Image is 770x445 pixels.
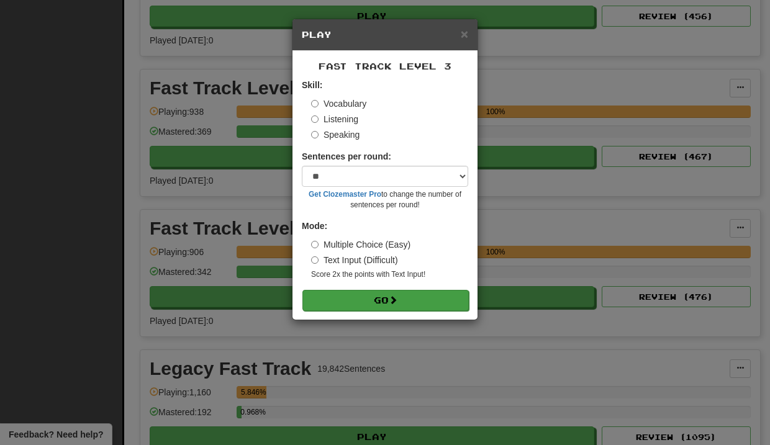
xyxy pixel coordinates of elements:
span: × [461,27,468,41]
input: Multiple Choice (Easy) [311,241,319,248]
input: Listening [311,115,319,123]
label: Text Input (Difficult) [311,254,398,266]
strong: Mode: [302,221,327,231]
small: Score 2x the points with Text Input ! [311,269,468,280]
button: Close [461,27,468,40]
a: Get Clozemaster Pro [309,190,381,199]
button: Go [302,290,469,311]
input: Vocabulary [311,100,319,107]
label: Vocabulary [311,97,366,110]
label: Speaking [311,128,360,141]
h5: Play [302,29,468,41]
label: Multiple Choice (Easy) [311,238,410,251]
span: Fast Track Level 3 [319,61,451,71]
label: Listening [311,113,358,125]
strong: Skill: [302,80,322,90]
input: Text Input (Difficult) [311,256,319,264]
label: Sentences per round: [302,150,391,163]
input: Speaking [311,131,319,138]
small: to change the number of sentences per round! [302,189,468,210]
